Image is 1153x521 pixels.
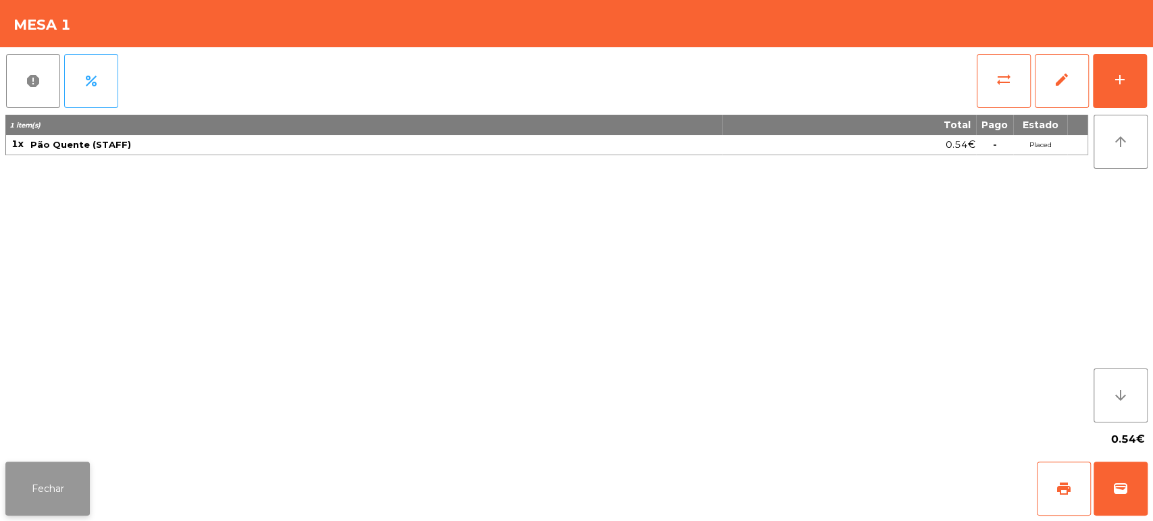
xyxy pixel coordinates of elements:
[14,15,71,35] h4: Mesa 1
[1093,54,1147,108] button: add
[946,136,975,154] span: 0.54€
[1094,462,1148,516] button: wallet
[64,54,118,108] button: percent
[993,138,997,150] span: -
[83,73,99,89] span: percent
[11,138,24,150] span: 1x
[1013,135,1067,155] td: Placed
[1112,387,1129,404] i: arrow_downward
[1054,72,1070,88] span: edit
[30,139,131,150] span: Pão Quente (STAFF)
[1037,462,1091,516] button: print
[1013,115,1067,135] th: Estado
[996,72,1012,88] span: sync_alt
[1111,429,1145,449] span: 0.54€
[1112,481,1129,497] span: wallet
[722,115,976,135] th: Total
[6,54,60,108] button: report
[1056,481,1072,497] span: print
[5,462,90,516] button: Fechar
[1094,115,1148,169] button: arrow_upward
[976,115,1013,135] th: Pago
[977,54,1031,108] button: sync_alt
[1112,72,1128,88] div: add
[1112,134,1129,150] i: arrow_upward
[1094,368,1148,422] button: arrow_downward
[1035,54,1089,108] button: edit
[25,73,41,89] span: report
[9,121,41,130] span: 1 item(s)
